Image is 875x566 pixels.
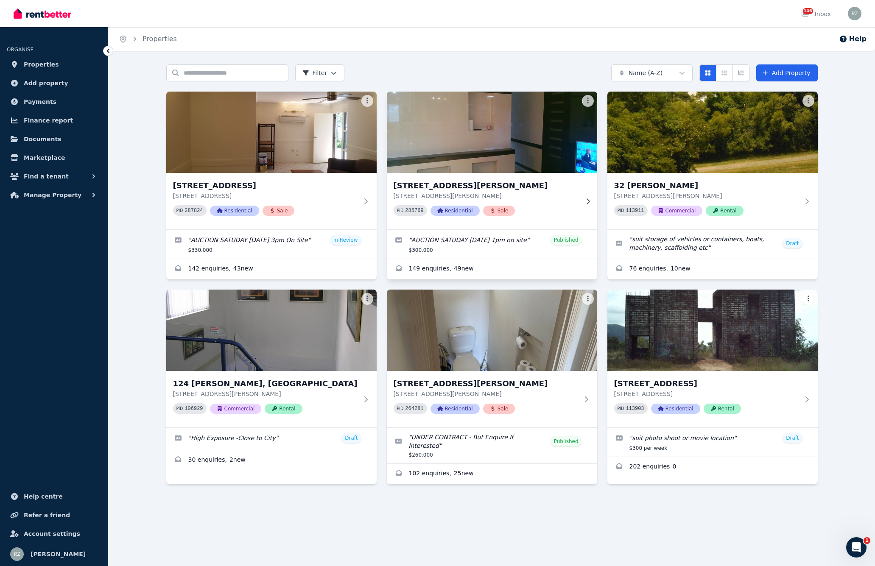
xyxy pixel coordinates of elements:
div: Inbox [801,10,831,18]
img: 217 Panguna, Trinity Beach [607,290,818,371]
a: 32 James, Manunda32 [PERSON_NAME][STREET_ADDRESS][PERSON_NAME]PID 113911CommercialRental [607,92,818,229]
p: [STREET_ADDRESS][PERSON_NAME] [394,390,579,398]
a: Properties [7,56,101,73]
img: 201/50 Alfred Street, Manunda [387,290,597,371]
span: Payments [24,97,56,107]
a: Enquiries for 32 James, Manunda [607,259,818,279]
a: 124 Spence, Cairns City124 [PERSON_NAME], [GEOGRAPHIC_DATA][STREET_ADDRESS][PERSON_NAME]PID 10692... [166,290,377,427]
a: Add property [7,75,101,92]
span: Residential [431,206,480,216]
code: 285769 [405,208,423,214]
a: Edit listing: AUCTION SATUDAY 2025-08-16 1pm on site [387,230,597,259]
span: Account settings [24,529,80,539]
a: Payments [7,93,101,110]
h3: [STREET_ADDRESS][PERSON_NAME] [394,180,579,192]
iframe: Intercom live chat [846,537,867,558]
img: 2/10 Curtin Street, Westcourt [381,89,602,175]
span: Commercial [210,404,262,414]
a: Finance report [7,112,101,129]
p: [STREET_ADDRESS][PERSON_NAME] [614,192,799,200]
span: Finance report [24,115,73,125]
span: Sale [483,404,515,414]
small: PID [397,406,404,411]
span: Marketplace [24,153,65,163]
a: Edit listing: AUCTION SATUDAY 2025-08-16 3pm On Site [166,230,377,259]
a: Add Property [756,64,818,81]
button: Name (A-Z) [611,64,693,81]
span: Refer a friend [24,510,70,520]
small: PID [176,406,183,411]
img: RentBetter [14,7,71,20]
img: 1/171 Grafton Street, Cairns City [166,92,377,173]
code: 113903 [626,406,644,412]
a: Account settings [7,525,101,542]
span: Rental [706,206,743,216]
a: 217 Panguna, Trinity Beach[STREET_ADDRESS][STREET_ADDRESS]PID 113903ResidentialRental [607,290,818,427]
a: Enquiries for 2/10 Curtin Street, Westcourt [387,259,597,279]
button: Expanded list view [732,64,749,81]
span: Filter [302,69,327,77]
span: Residential [431,404,480,414]
button: Manage Property [7,187,101,204]
span: Sale [263,206,295,216]
span: 146 [803,8,813,14]
a: Documents [7,131,101,148]
a: Marketplace [7,149,101,166]
span: Rental [265,404,302,414]
code: 287824 [185,208,203,214]
button: More options [361,293,373,305]
img: robert zmeskal [848,7,861,20]
small: PID [618,208,624,213]
button: More options [802,293,814,305]
button: More options [582,293,594,305]
nav: Breadcrumb [109,27,187,51]
code: 264281 [405,406,423,412]
span: Manage Property [24,190,81,200]
button: Filter [295,64,345,81]
h3: 32 [PERSON_NAME] [614,180,799,192]
button: More options [802,95,814,107]
a: Enquiries for 1/171 Grafton Street, Cairns City [166,259,377,279]
span: Residential [651,404,700,414]
a: Edit listing: UNDER CONTRACT - But Enquire If Interested [387,428,597,463]
p: [STREET_ADDRESS][PERSON_NAME] [394,192,579,200]
button: Find a tenant [7,168,101,185]
span: Sale [483,206,515,216]
a: 2/10 Curtin Street, Westcourt[STREET_ADDRESS][PERSON_NAME][STREET_ADDRESS][PERSON_NAME]PID 285769... [387,92,597,229]
span: Find a tenant [24,171,69,181]
img: 32 James, Manunda [607,92,818,173]
a: Enquiries for 201/50 Alfred Street, Manunda [387,464,597,484]
button: More options [361,95,373,107]
div: View options [699,64,749,81]
img: 124 Spence, Cairns City [166,290,377,371]
h3: 124 [PERSON_NAME], [GEOGRAPHIC_DATA] [173,378,358,390]
a: Help centre [7,488,101,505]
a: Enquiries for 124 Spence, Cairns City [166,450,377,471]
span: Commercial [651,206,703,216]
a: 1/171 Grafton Street, Cairns City[STREET_ADDRESS][STREET_ADDRESS]PID 287824ResidentialSale [166,92,377,229]
h3: [STREET_ADDRESS] [173,180,358,192]
button: Card view [699,64,716,81]
p: [STREET_ADDRESS] [173,192,358,200]
p: [STREET_ADDRESS][PERSON_NAME] [173,390,358,398]
p: [STREET_ADDRESS] [614,390,799,398]
a: 201/50 Alfred Street, Manunda[STREET_ADDRESS][PERSON_NAME][STREET_ADDRESS][PERSON_NAME]PID 264281... [387,290,597,427]
button: Help [839,34,867,44]
span: Rental [704,404,741,414]
a: Edit listing: suit storage of vehicles or containers, boats, machinery, scaffolding etc [607,230,818,259]
a: Enquiries for 217 Panguna, Trinity Beach [607,457,818,477]
code: 106929 [185,406,203,412]
span: Name (A-Z) [629,69,663,77]
span: Documents [24,134,62,144]
a: Refer a friend [7,507,101,524]
span: 1 [864,537,870,544]
span: Help centre [24,491,63,502]
span: Residential [210,206,259,216]
small: PID [397,208,404,213]
span: Add property [24,78,68,88]
span: ORGANISE [7,47,34,53]
span: Properties [24,59,59,70]
code: 113911 [626,208,644,214]
small: PID [176,208,183,213]
button: Compact list view [716,64,733,81]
